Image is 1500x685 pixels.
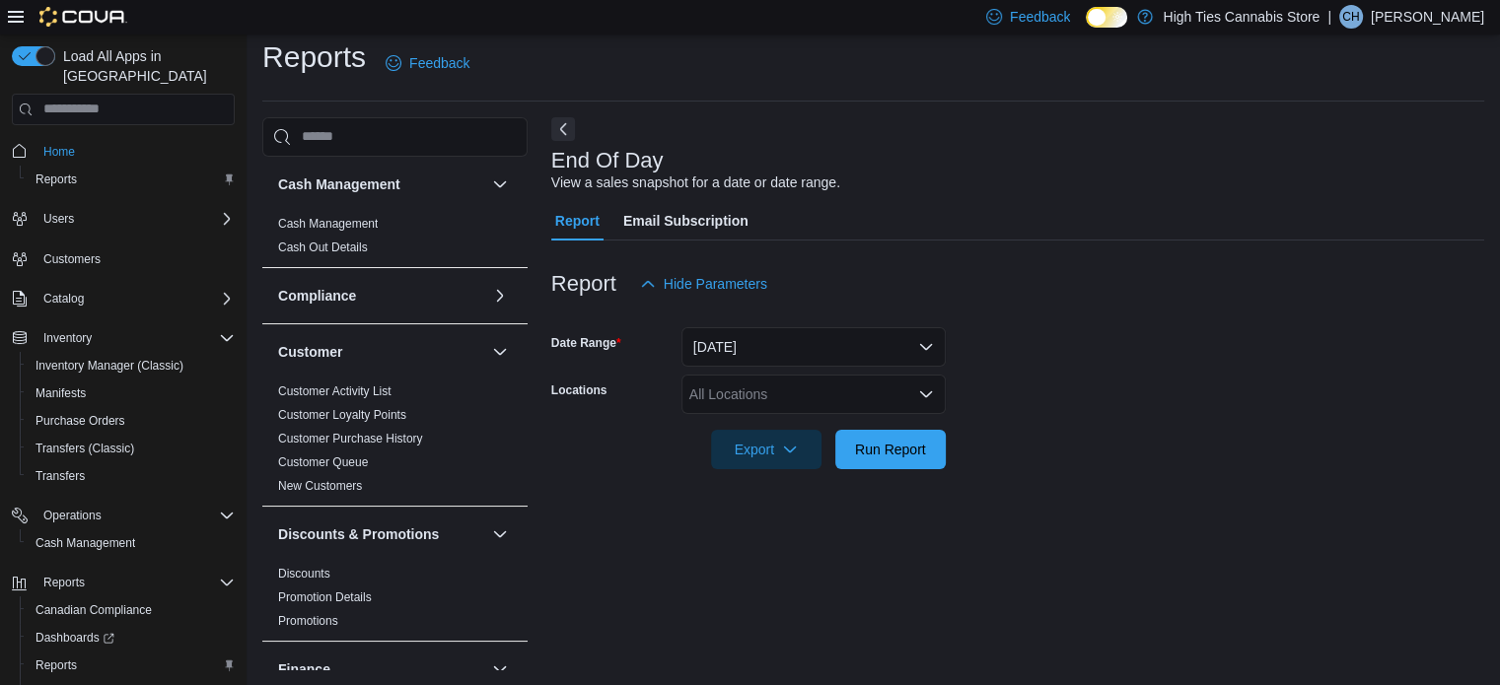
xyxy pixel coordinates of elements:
[4,137,243,166] button: Home
[664,274,767,294] span: Hide Parameters
[39,7,127,27] img: Cova
[278,342,342,362] h3: Customer
[1086,28,1087,29] span: Dark Mode
[28,168,85,191] a: Reports
[551,172,840,193] div: View a sales snapshot for a date or date range.
[36,504,235,527] span: Operations
[55,46,235,86] span: Load All Apps in [GEOGRAPHIC_DATA]
[43,508,102,523] span: Operations
[36,246,235,271] span: Customers
[855,440,926,459] span: Run Report
[1010,7,1070,27] span: Feedback
[278,286,484,306] button: Compliance
[28,409,133,433] a: Purchase Orders
[28,381,235,405] span: Manifests
[378,43,477,83] a: Feedback
[278,524,484,544] button: Discounts & Promotions
[36,571,235,594] span: Reports
[1342,5,1359,29] span: CH
[278,342,484,362] button: Customer
[835,430,946,469] button: Run Report
[1339,5,1363,29] div: Cassidy Harding-Burch
[28,464,93,488] a: Transfers
[36,468,85,484] span: Transfers
[28,464,235,488] span: Transfers
[28,168,235,191] span: Reports
[278,478,362,494] span: New Customers
[278,479,362,493] a: New Customers
[262,37,366,77] h1: Reports
[555,201,600,240] span: Report
[409,53,469,73] span: Feedback
[36,571,93,594] button: Reports
[4,502,243,529] button: Operations
[43,575,85,590] span: Reports
[278,431,423,446] span: Customer Purchase History
[28,598,160,622] a: Canadian Compliance
[278,240,368,254] a: Cash Out Details
[20,624,243,651] a: Dashboards
[262,562,528,641] div: Discounts & Promotions
[278,589,372,605] span: Promotion Details
[278,567,330,581] a: Discounts
[36,441,134,456] span: Transfers (Classic)
[278,613,338,629] span: Promotions
[36,207,82,231] button: Users
[20,352,243,379] button: Inventory Manager (Classic)
[43,144,75,160] span: Home
[28,598,235,622] span: Canadian Compliance
[20,379,243,407] button: Manifests
[28,531,235,555] span: Cash Management
[278,383,392,399] span: Customer Activity List
[36,207,235,231] span: Users
[623,201,749,240] span: Email Subscription
[278,614,338,628] a: Promotions
[4,205,243,233] button: Users
[20,651,243,679] button: Reports
[20,462,243,490] button: Transfers
[278,455,368,469] a: Customer Queue
[28,653,85,677] a: Reports
[4,244,243,273] button: Customers
[43,330,92,346] span: Inventory
[551,149,664,172] h3: End Of Day
[488,657,512,681] button: Finance
[36,287,235,310] span: Catalog
[711,430,821,469] button: Export
[551,382,607,398] label: Locations
[278,286,356,306] h3: Compliance
[278,240,368,255] span: Cash Out Details
[551,272,616,296] h3: Report
[278,174,400,194] h3: Cash Management
[36,140,83,164] a: Home
[1327,5,1331,29] p: |
[1163,5,1320,29] p: High Ties Cannabis Store
[36,358,183,374] span: Inventory Manager (Classic)
[28,626,235,650] span: Dashboards
[20,407,243,435] button: Purchase Orders
[488,172,512,196] button: Cash Management
[36,535,135,551] span: Cash Management
[278,524,439,544] h3: Discounts & Promotions
[4,324,243,352] button: Inventory
[918,386,934,402] button: Open list of options
[551,117,575,141] button: Next
[36,657,77,673] span: Reports
[278,407,406,423] span: Customer Loyalty Points
[43,291,84,307] span: Catalog
[278,408,406,422] a: Customer Loyalty Points
[723,430,810,469] span: Export
[28,437,235,460] span: Transfers (Classic)
[36,504,109,527] button: Operations
[4,285,243,312] button: Catalog
[36,326,100,350] button: Inventory
[36,630,114,646] span: Dashboards
[278,432,423,445] a: Customer Purchase History
[28,354,191,377] a: Inventory Manager (Classic)
[681,327,946,367] button: [DATE]
[28,381,94,405] a: Manifests
[28,409,235,433] span: Purchase Orders
[278,590,372,604] a: Promotion Details
[278,217,378,231] a: Cash Management
[20,166,243,193] button: Reports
